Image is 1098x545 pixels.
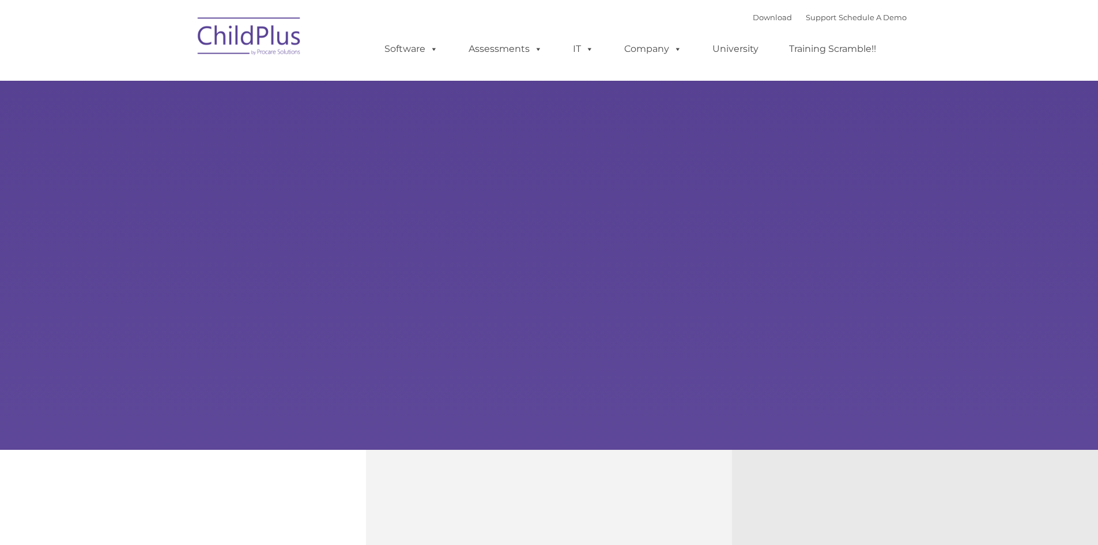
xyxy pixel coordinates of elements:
[753,13,792,22] a: Download
[701,37,770,61] a: University
[613,37,693,61] a: Company
[192,9,307,67] img: ChildPlus by Procare Solutions
[561,37,605,61] a: IT
[839,13,907,22] a: Schedule A Demo
[457,37,554,61] a: Assessments
[778,37,888,61] a: Training Scramble!!
[373,37,450,61] a: Software
[806,13,836,22] a: Support
[753,13,907,22] font: |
